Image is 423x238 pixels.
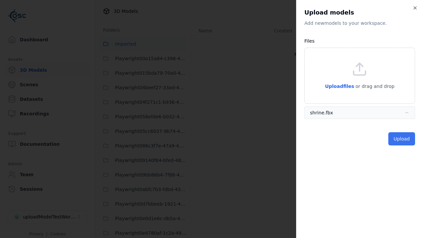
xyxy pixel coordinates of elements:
[304,38,315,44] label: Files
[304,8,415,17] h2: Upload models
[310,109,333,116] div: shrine.fbx
[354,82,395,90] p: or drag and drop
[325,84,354,89] span: Upload files
[388,132,415,145] button: Upload
[304,20,415,26] p: Add new model s to your workspace.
